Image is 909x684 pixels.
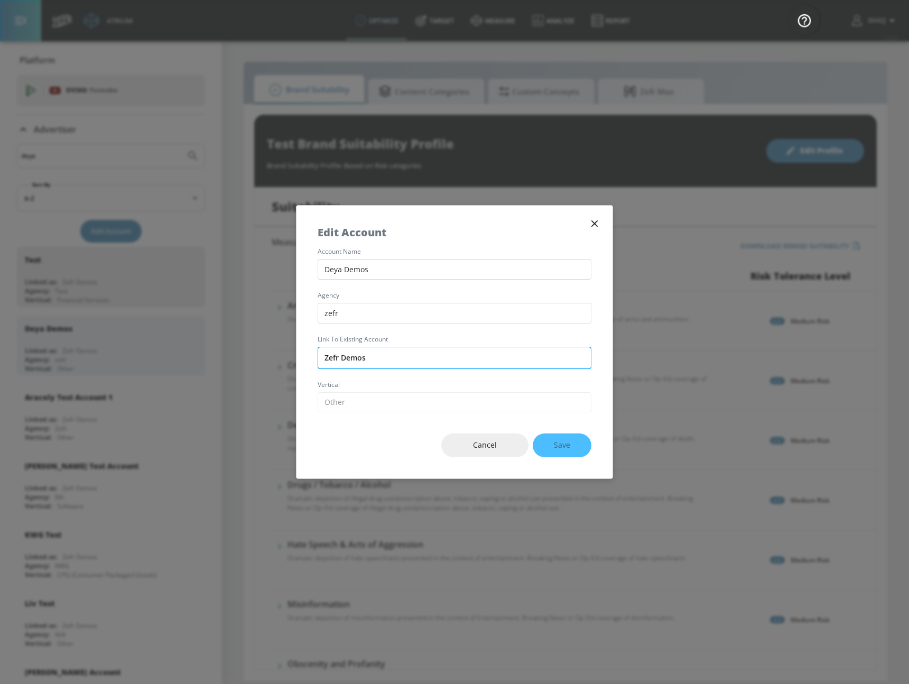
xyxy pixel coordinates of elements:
[318,336,591,343] label: Link to Existing Account
[318,382,591,388] label: vertical
[462,439,507,452] span: Cancel
[318,292,591,299] label: agency
[318,347,591,369] input: Enter account name
[441,433,528,457] button: Cancel
[318,248,591,255] label: account name
[318,392,591,413] input: Select Vertical
[318,259,591,280] input: Enter account name
[318,227,386,238] h5: Edit Account
[318,303,591,323] input: Enter agency name
[790,5,819,35] button: Open Resource Center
